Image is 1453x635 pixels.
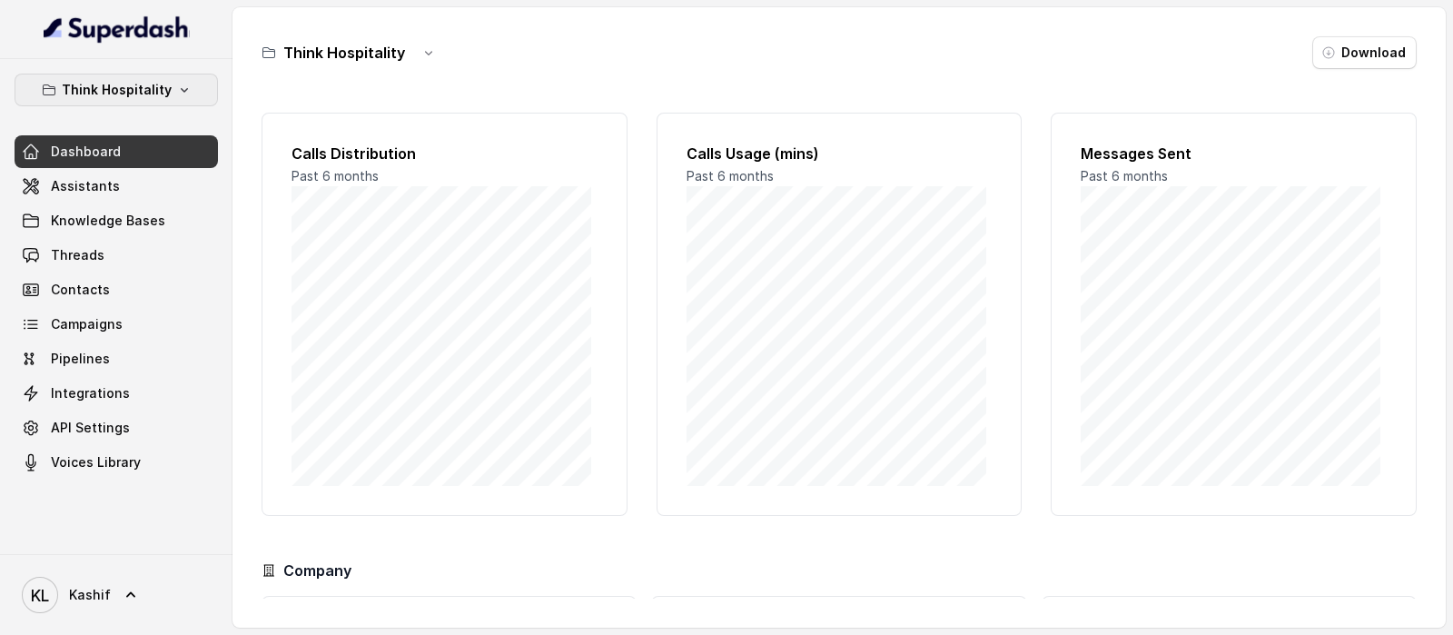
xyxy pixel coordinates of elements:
[283,42,405,64] h3: Think Hospitality
[51,281,110,299] span: Contacts
[51,177,120,195] span: Assistants
[15,273,218,306] a: Contacts
[1081,143,1387,164] h2: Messages Sent
[687,168,774,184] span: Past 6 months
[51,143,121,161] span: Dashboard
[1081,168,1168,184] span: Past 6 months
[51,384,130,402] span: Integrations
[62,79,172,101] p: Think Hospitality
[51,453,141,471] span: Voices Library
[292,143,598,164] h2: Calls Distribution
[687,143,993,164] h2: Calls Usage (mins)
[51,350,110,368] span: Pipelines
[1312,36,1417,69] button: Download
[15,135,218,168] a: Dashboard
[15,342,218,375] a: Pipelines
[51,246,104,264] span: Threads
[15,74,218,106] button: Think Hospitality
[51,315,123,333] span: Campaigns
[15,239,218,272] a: Threads
[15,412,218,444] a: API Settings
[15,204,218,237] a: Knowledge Bases
[51,212,165,230] span: Knowledge Bases
[15,570,218,620] a: Kashif
[31,586,49,605] text: KL
[15,170,218,203] a: Assistants
[15,377,218,410] a: Integrations
[15,446,218,479] a: Voices Library
[292,168,379,184] span: Past 6 months
[15,308,218,341] a: Campaigns
[69,586,111,604] span: Kashif
[51,419,130,437] span: API Settings
[283,560,351,581] h3: Company
[44,15,190,44] img: light.svg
